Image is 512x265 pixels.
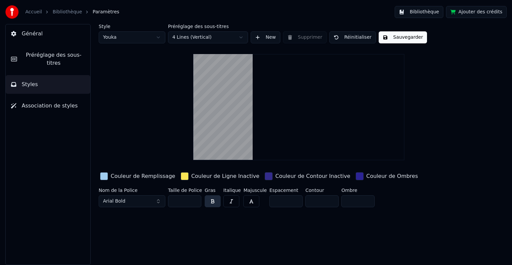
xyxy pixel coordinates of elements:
button: New [251,31,280,43]
label: Gras [205,188,221,193]
div: Couleur de Contour Inactive [275,172,350,180]
button: Réinitialiser [329,31,376,43]
label: Taille de Police [168,188,202,193]
div: Couleur de Ombres [366,172,418,180]
label: Ombre [341,188,375,193]
button: Couleur de Contour Inactive [263,171,352,182]
label: Italique [223,188,241,193]
a: Bibliothèque [53,9,82,15]
button: Association de styles [6,96,90,115]
button: Styles [6,75,90,94]
img: youka [5,5,19,19]
label: Style [99,24,165,29]
div: Couleur de Ligne Inactive [191,172,259,180]
span: Styles [22,80,38,88]
a: Accueil [25,9,42,15]
span: Paramètres [93,9,119,15]
label: Contour [305,188,339,193]
span: Association de styles [22,102,78,110]
label: Majuscule [243,188,267,193]
button: Bibliothèque [395,6,443,18]
label: Préréglage des sous-titres [168,24,248,29]
span: Général [22,30,43,38]
nav: breadcrumb [25,9,119,15]
span: Préréglage des sous-titres [22,51,85,67]
button: Couleur de Remplissage [99,171,177,182]
button: Couleur de Ombres [354,171,419,182]
label: Nom de la Police [99,188,165,193]
button: Préréglage des sous-titres [6,46,90,72]
button: Ajouter des crédits [446,6,507,18]
button: Sauvegarder [379,31,427,43]
div: Couleur de Remplissage [111,172,175,180]
button: Général [6,24,90,43]
label: Espacement [269,188,303,193]
button: Couleur de Ligne Inactive [179,171,261,182]
span: Arial Bold [103,198,125,205]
